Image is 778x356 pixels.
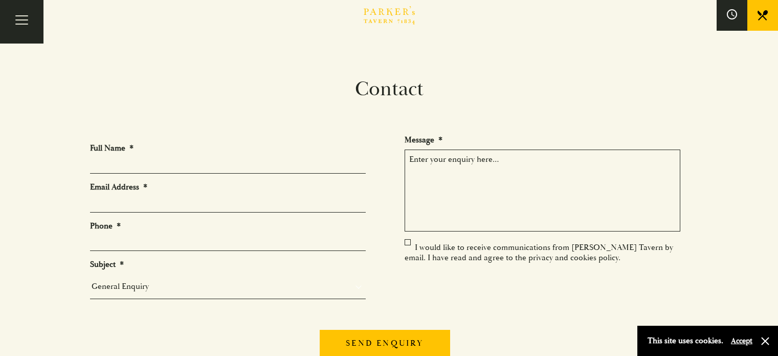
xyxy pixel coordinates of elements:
[405,135,442,145] label: Message
[90,182,147,193] label: Email Address
[648,333,723,348] p: This site uses cookies.
[90,259,124,270] label: Subject
[760,336,770,346] button: Close and accept
[731,336,752,346] button: Accept
[82,77,696,101] h1: Contact
[405,242,673,263] label: I would like to receive communications from [PERSON_NAME] Tavern by email. I have read and agree ...
[90,143,134,154] label: Full Name
[405,271,560,311] iframe: reCAPTCHA
[90,221,121,232] label: Phone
